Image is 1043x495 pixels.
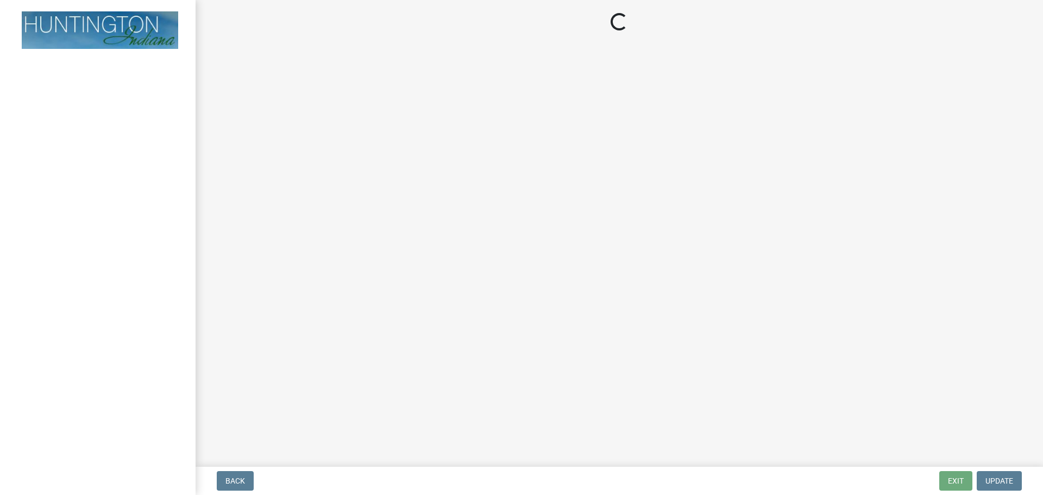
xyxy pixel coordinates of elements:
button: Update [977,471,1022,491]
button: Back [217,471,254,491]
span: Back [225,477,245,485]
img: Huntington County, Indiana [22,11,178,49]
span: Update [985,477,1013,485]
button: Exit [939,471,972,491]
